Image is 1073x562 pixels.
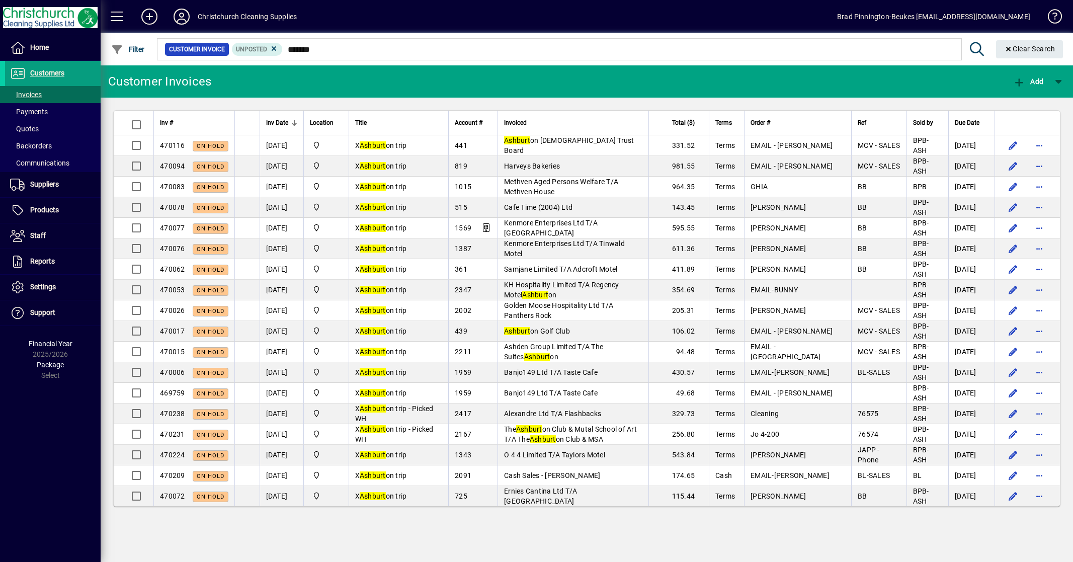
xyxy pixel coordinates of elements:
[648,362,709,383] td: 430.57
[948,177,995,197] td: [DATE]
[232,43,283,56] mat-chip: Customer Invoice Status: Unposted
[5,223,101,249] a: Staff
[751,117,770,128] span: Order #
[160,306,185,314] span: 470026
[5,120,101,137] a: Quotes
[10,125,39,133] span: Quotes
[504,117,642,128] div: Invoiced
[913,219,929,237] span: BPB-ASH
[948,156,995,177] td: [DATE]
[310,305,343,316] span: Christchurch Cleaning Supplies Ltd
[948,280,995,300] td: [DATE]
[504,389,598,397] span: Banjo149 Ltd T/A Taste Cafe
[913,117,942,128] div: Sold by
[1031,220,1047,236] button: More options
[1005,282,1021,298] button: Edit
[197,143,224,149] span: On hold
[504,301,613,319] span: Golden Moose Hospitality Ltd T/A Panthers Rock
[133,8,166,26] button: Add
[751,343,820,361] span: EMAIL - [GEOGRAPHIC_DATA]
[715,224,735,232] span: Terms
[858,141,900,149] span: MCV - SALES
[648,135,709,156] td: 331.52
[260,197,303,218] td: [DATE]
[355,327,407,335] span: X on trip
[948,383,995,404] td: [DATE]
[310,243,343,254] span: Christchurch Cleaning Supplies Ltd
[310,160,343,172] span: Christchurch Cleaning Supplies Ltd
[266,117,297,128] div: Inv Date
[160,245,185,253] span: 470076
[1005,406,1021,422] button: Edit
[260,362,303,383] td: [DATE]
[197,349,224,356] span: On hold
[455,306,471,314] span: 2002
[858,162,900,170] span: MCV - SALES
[30,308,55,316] span: Support
[751,306,806,314] span: [PERSON_NAME]
[1031,406,1047,422] button: More options
[715,327,735,335] span: Terms
[260,383,303,404] td: [DATE]
[10,91,42,99] span: Invoices
[197,164,224,170] span: On hold
[1005,447,1021,463] button: Edit
[160,183,185,191] span: 470083
[1005,179,1021,195] button: Edit
[648,156,709,177] td: 981.55
[360,224,386,232] em: Ashburt
[913,281,929,299] span: BPB-ASH
[29,340,72,348] span: Financial Year
[858,245,867,253] span: BB
[504,178,618,196] span: Methven Aged Persons Welfare T/A Methven House
[310,117,334,128] span: Location
[751,245,806,253] span: [PERSON_NAME]
[1031,199,1047,215] button: More options
[858,327,900,335] span: MCV - SALES
[310,117,343,128] div: Location
[1005,467,1021,484] button: Edit
[310,222,343,233] span: Christchurch Cleaning Supplies Ltd
[751,368,830,376] span: EMAIL-[PERSON_NAME]
[504,136,634,154] span: on [DEMOGRAPHIC_DATA] Trust Board
[197,287,224,294] span: On hold
[715,410,735,418] span: Terms
[858,348,900,356] span: MCV - SALES
[648,342,709,362] td: 94.48
[30,231,46,239] span: Staff
[1005,302,1021,318] button: Edit
[360,203,386,211] em: Ashburt
[751,410,779,418] span: Cleaning
[655,117,704,128] div: Total ($)
[715,389,735,397] span: Terms
[648,218,709,238] td: 595.55
[310,284,343,295] span: Christchurch Cleaning Supplies Ltd
[1005,261,1021,277] button: Edit
[197,329,224,335] span: On hold
[913,260,929,278] span: BPB-ASH
[1005,220,1021,236] button: Edit
[5,275,101,300] a: Settings
[160,410,185,418] span: 470238
[858,203,867,211] span: BB
[160,141,185,149] span: 470116
[360,348,386,356] em: Ashburt
[160,368,185,376] span: 470006
[1031,261,1047,277] button: More options
[360,405,386,413] em: Ashburt
[310,346,343,357] span: Christchurch Cleaning Supplies Ltd
[858,368,890,376] span: BL-SALES
[913,239,929,258] span: BPB-ASH
[1031,488,1047,504] button: More options
[260,404,303,424] td: [DATE]
[355,306,407,314] span: X on trip
[455,224,471,232] span: 1569
[355,405,434,423] span: X on trip - Picked WH
[310,367,343,378] span: Christchurch Cleaning Supplies Ltd
[648,238,709,259] td: 611.36
[260,424,303,445] td: [DATE]
[5,172,101,197] a: Suppliers
[948,197,995,218] td: [DATE]
[260,259,303,280] td: [DATE]
[160,117,173,128] span: Inv #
